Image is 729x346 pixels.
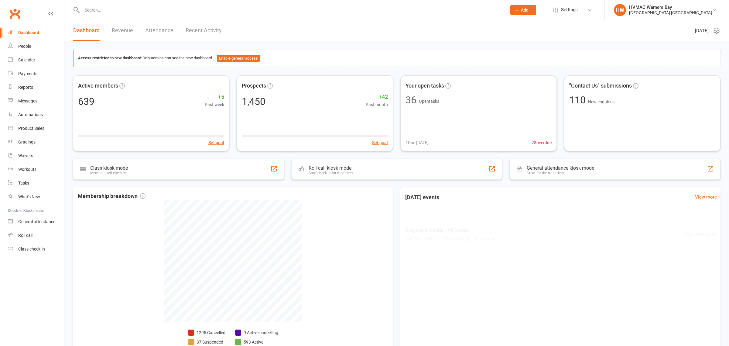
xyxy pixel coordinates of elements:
[561,3,578,17] span: Settings
[90,171,128,175] div: Members self check-in
[78,55,716,62] div: Only admins can see the new dashboard.
[8,229,64,242] a: Roll call
[188,329,225,336] li: 1295 Cancelled
[242,81,266,90] span: Prospects
[186,20,222,41] a: Recent Activity
[406,81,444,90] span: Your open tasks
[527,165,594,171] div: General attendance kiosk mode
[78,97,94,106] div: 639
[569,94,588,106] span: 110
[145,20,173,41] a: Attendance
[510,5,536,15] button: Add
[8,40,64,53] a: People
[406,95,416,105] div: 36
[18,126,44,131] div: Product Sales
[73,20,100,41] a: Dashboard
[205,93,224,102] span: +5
[521,8,529,12] span: Add
[8,176,64,190] a: Tasks
[208,139,224,146] button: Set goal
[80,6,502,14] input: Search...
[8,122,64,135] a: Product Sales
[405,236,498,242] span: 5:30PM - 6:15PM | [PERSON_NAME] | Warners Bay
[18,44,31,49] div: People
[18,57,35,62] div: Calendar
[532,139,552,146] span: 28 overdue
[205,101,224,108] span: Past week
[18,153,33,158] div: Waivers
[8,67,64,81] a: Payments
[78,56,142,60] strong: Access restricted to new dashboard:
[419,99,439,104] span: Open tasks
[400,192,444,203] h3: [DATE] events
[629,10,712,16] div: [GEOGRAPHIC_DATA] [GEOGRAPHIC_DATA]
[18,99,37,103] div: Messages
[8,94,64,108] a: Messages
[8,108,64,122] a: Automations
[112,20,133,41] a: Revenue
[8,149,64,163] a: Waivers
[8,26,64,40] a: Dashboard
[366,93,388,102] span: +42
[8,190,64,204] a: What's New
[8,81,64,94] a: Reports
[90,165,128,171] div: Class kiosk mode
[18,112,43,117] div: Automations
[527,171,594,175] div: Great for the front desk
[18,194,40,199] div: What's New
[235,329,278,336] li: 9 Active cancelling
[309,171,353,175] div: Staff check-in for members
[569,81,632,90] span: "Contact Us" submissions
[309,165,353,171] div: Roll call kiosk mode
[18,167,36,172] div: Workouts
[7,6,22,21] a: Clubworx
[217,55,260,62] button: Enable general access
[685,231,716,238] span: 14 / 60 attendees
[8,215,64,229] a: General attendance kiosk mode
[18,71,37,76] div: Payments
[18,30,39,35] div: Dashboard
[188,339,225,345] li: 37 Suspended
[366,101,388,108] span: Past month
[18,181,29,185] div: Tasks
[629,5,712,10] div: HVMAC Warners Bay
[18,85,33,90] div: Reports
[695,27,709,34] span: [DATE]
[8,242,64,256] a: Class kiosk mode
[18,219,55,224] div: General attendance
[8,53,64,67] a: Calendar
[405,227,498,234] span: Dragons & Adults - All Levels
[18,247,45,251] div: Class check-in
[372,139,388,146] button: Set goal
[235,339,278,345] li: 593 Active
[78,192,145,201] span: Membership breakdown
[18,233,33,238] div: Roll call
[8,135,64,149] a: Gradings
[242,97,265,106] div: 1,450
[614,4,626,16] div: HW
[78,81,118,90] span: Active members
[406,139,429,146] span: 1 Due [DATE]
[8,163,64,176] a: Workouts
[588,99,614,104] span: New enquiries
[18,140,36,144] div: Gradings
[695,193,717,201] a: View more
